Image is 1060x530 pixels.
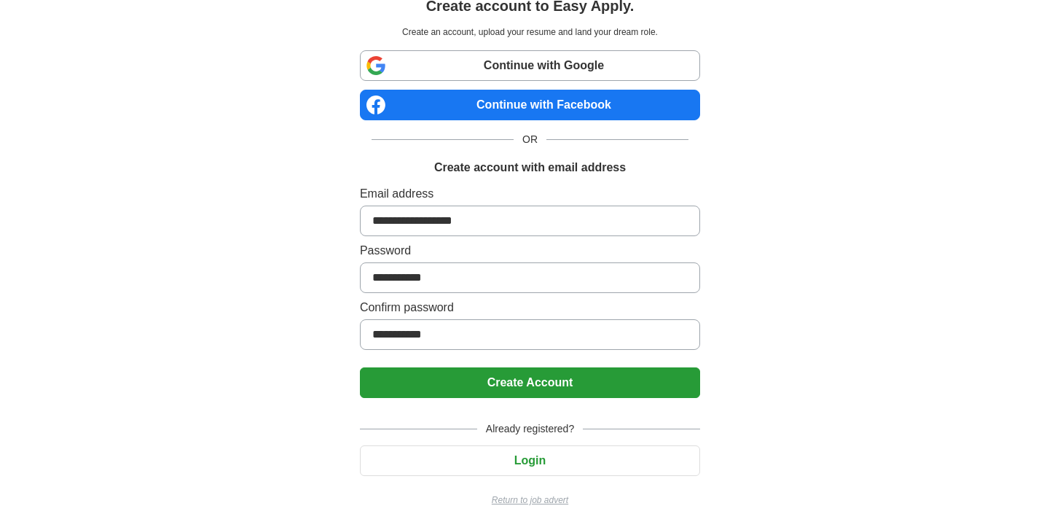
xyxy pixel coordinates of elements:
a: Return to job advert [360,494,700,507]
h1: Create account with email address [434,159,626,176]
a: Continue with Facebook [360,90,700,120]
span: Already registered? [477,421,583,437]
label: Email address [360,185,700,203]
label: Password [360,242,700,260]
a: Continue with Google [360,50,700,81]
button: Login [360,445,700,476]
label: Confirm password [360,299,700,316]
button: Create Account [360,367,700,398]
span: OR [514,132,546,147]
a: Login [360,454,700,467]
p: Create an account, upload your resume and land your dream role. [363,26,697,39]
